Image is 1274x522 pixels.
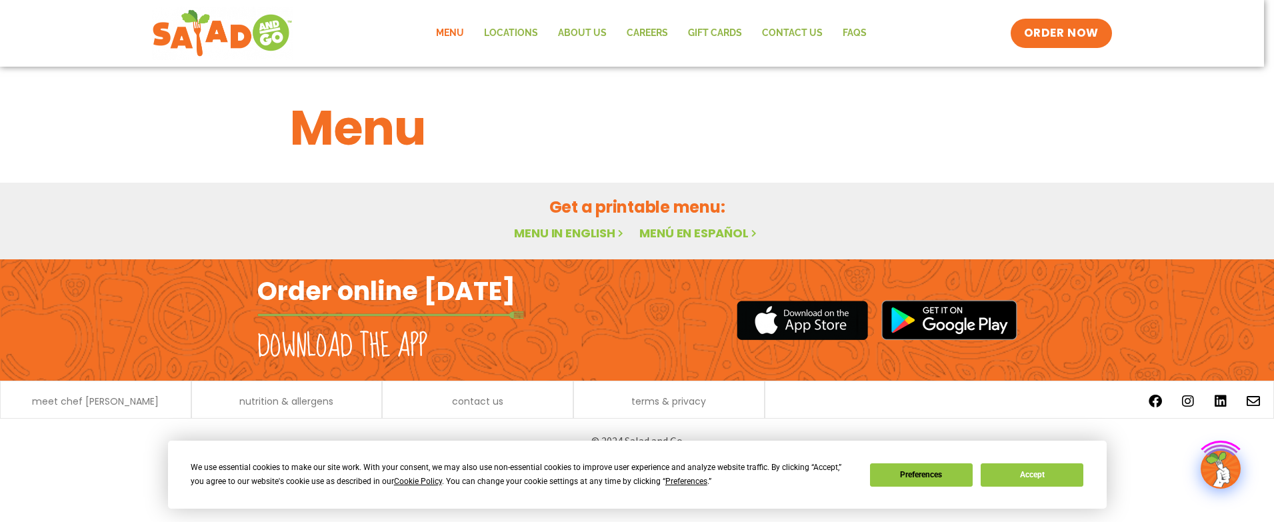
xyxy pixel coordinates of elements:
[881,300,1017,340] img: google_play
[426,18,877,49] nav: Menu
[257,311,524,319] img: fork
[474,18,548,49] a: Locations
[678,18,752,49] a: GIFT CARDS
[665,477,707,486] span: Preferences
[981,463,1083,487] button: Accept
[1011,19,1112,48] a: ORDER NOW
[639,225,759,241] a: Menú en español
[257,328,427,365] h2: Download the app
[737,299,868,342] img: appstore
[152,7,293,60] img: new-SAG-logo-768×292
[514,225,626,241] a: Menu in English
[870,463,973,487] button: Preferences
[257,275,515,307] h2: Order online [DATE]
[239,397,333,406] a: nutrition & allergens
[191,461,854,489] div: We use essential cookies to make our site work. With your consent, we may also use non-essential ...
[290,195,985,219] h2: Get a printable menu:
[833,18,877,49] a: FAQs
[264,432,1011,450] p: © 2024 Salad and Go
[32,397,159,406] a: meet chef [PERSON_NAME]
[394,477,442,486] span: Cookie Policy
[631,397,706,406] a: terms & privacy
[617,18,678,49] a: Careers
[1024,25,1099,41] span: ORDER NOW
[290,92,985,164] h1: Menu
[548,18,617,49] a: About Us
[426,18,474,49] a: Menu
[752,18,833,49] a: Contact Us
[168,441,1107,509] div: Cookie Consent Prompt
[452,397,503,406] a: contact us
